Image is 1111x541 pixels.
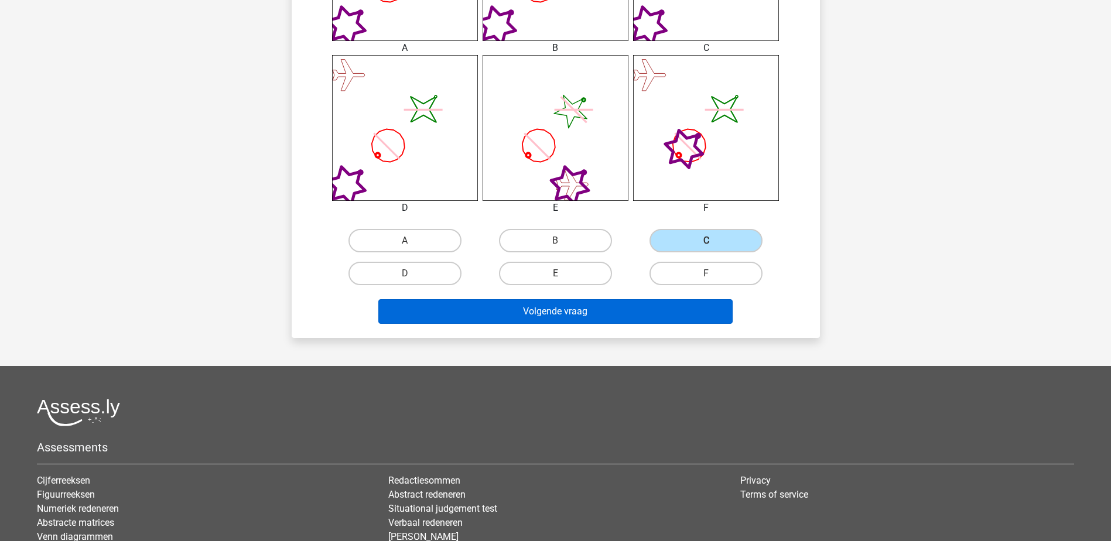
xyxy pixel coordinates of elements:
a: Terms of service [740,489,808,500]
label: F [649,262,763,285]
div: D [323,201,487,215]
button: Volgende vraag [378,299,733,324]
a: Abstract redeneren [388,489,466,500]
a: Numeriek redeneren [37,503,119,514]
div: A [323,41,487,55]
label: B [499,229,612,252]
a: Situational judgement test [388,503,497,514]
label: A [348,229,462,252]
a: Verbaal redeneren [388,517,463,528]
div: C [624,41,788,55]
label: C [649,229,763,252]
div: E [474,201,637,215]
a: Redactiesommen [388,475,460,486]
h5: Assessments [37,440,1074,454]
a: Figuurreeksen [37,489,95,500]
a: Cijferreeksen [37,475,90,486]
div: F [624,201,788,215]
label: D [348,262,462,285]
a: Abstracte matrices [37,517,114,528]
div: B [474,41,637,55]
img: Assessly logo [37,399,120,426]
a: Privacy [740,475,771,486]
label: E [499,262,612,285]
